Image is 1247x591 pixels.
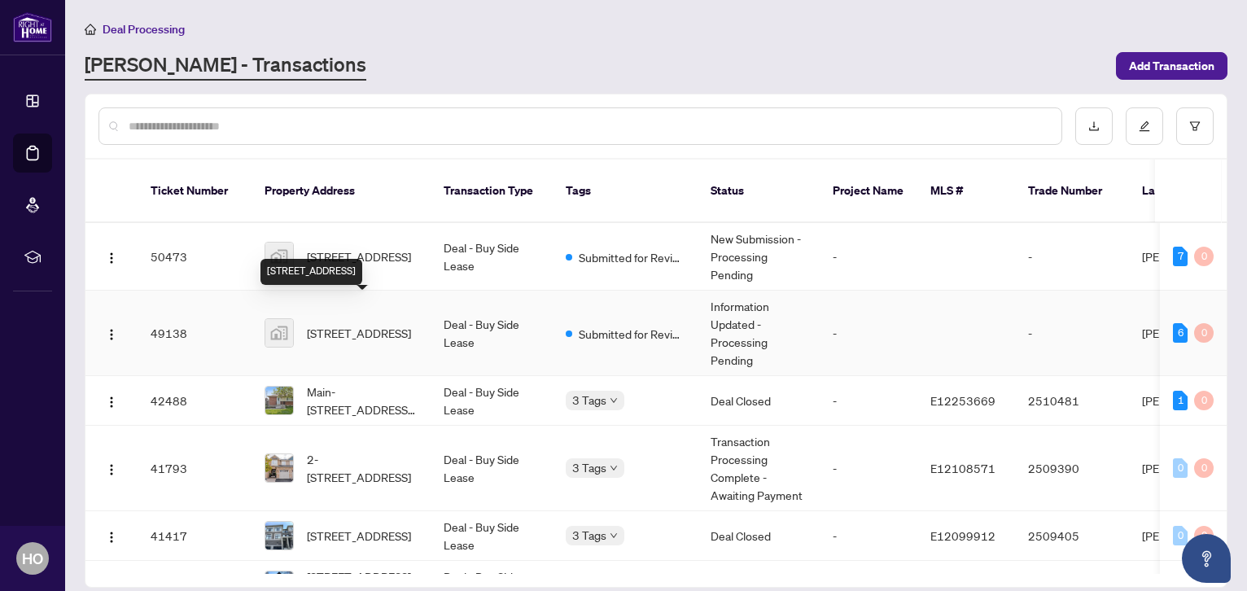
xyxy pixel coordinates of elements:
th: Trade Number [1015,160,1129,223]
img: thumbnail-img [265,243,293,270]
td: 41417 [138,511,252,561]
span: Deal Processing [103,22,185,37]
button: Logo [98,455,125,481]
span: HO [22,547,43,570]
th: Transaction Type [431,160,553,223]
span: E12253669 [930,393,995,408]
span: Add Transaction [1129,53,1214,79]
img: Logo [105,328,118,341]
td: 42488 [138,376,252,426]
div: 0 [1194,458,1214,478]
span: Main-[STREET_ADDRESS][PERSON_NAME] [307,383,418,418]
div: 6 [1173,323,1188,343]
td: Information Updated - Processing Pending [698,291,820,376]
td: Transaction Processing Complete - Awaiting Payment [698,426,820,511]
td: Deal - Buy Side Lease [431,511,553,561]
button: edit [1126,107,1163,145]
span: 3 Tags [572,458,606,477]
div: 7 [1173,247,1188,266]
td: 2510481 [1015,376,1129,426]
img: Logo [105,531,118,544]
button: Add Transaction [1116,52,1227,80]
img: thumbnail-img [265,454,293,482]
span: 3 Tags [572,391,606,409]
img: Logo [105,252,118,265]
span: down [610,532,618,540]
td: Deal Closed [698,376,820,426]
span: 3 Tags [572,526,606,545]
td: 50473 [138,223,252,291]
th: Ticket Number [138,160,252,223]
td: - [1015,291,1129,376]
span: 2-[STREET_ADDRESS] [307,450,418,486]
span: [STREET_ADDRESS] [307,527,411,545]
span: down [610,464,618,472]
img: Logo [105,463,118,476]
td: - [1015,223,1129,291]
div: 1 [1173,391,1188,410]
td: Deal Closed [698,511,820,561]
button: Logo [98,243,125,269]
div: 0 [1194,526,1214,545]
span: download [1088,120,1100,132]
span: E12108571 [930,461,995,475]
div: 0 [1173,458,1188,478]
a: [PERSON_NAME] - Transactions [85,51,366,81]
span: edit [1139,120,1150,132]
button: Logo [98,387,125,414]
th: MLS # [917,160,1015,223]
th: Tags [553,160,698,223]
span: filter [1189,120,1201,132]
button: download [1075,107,1113,145]
button: Logo [98,320,125,346]
span: Submitted for Review [579,248,685,266]
button: Open asap [1182,534,1231,583]
span: home [85,24,96,35]
td: - [820,291,917,376]
img: Logo [105,396,118,409]
td: - [820,376,917,426]
td: 2509405 [1015,511,1129,561]
td: - [820,223,917,291]
td: Deal - Buy Side Lease [431,426,553,511]
td: New Submission - Processing Pending [698,223,820,291]
td: 2509390 [1015,426,1129,511]
div: [STREET_ADDRESS] [260,259,362,285]
span: Submitted for Review [579,325,685,343]
div: 0 [1194,323,1214,343]
td: Deal - Buy Side Lease [431,376,553,426]
span: [STREET_ADDRESS] [307,247,411,265]
img: logo [13,12,52,42]
span: down [610,396,618,405]
button: Logo [98,523,125,549]
img: thumbnail-img [265,319,293,347]
td: Deal - Buy Side Lease [431,223,553,291]
div: 0 [1194,247,1214,266]
img: thumbnail-img [265,387,293,414]
th: Property Address [252,160,431,223]
td: 49138 [138,291,252,376]
span: [STREET_ADDRESS] [307,324,411,342]
th: Status [698,160,820,223]
td: 41793 [138,426,252,511]
td: Deal - Buy Side Lease [431,291,553,376]
span: E12099912 [930,528,995,543]
img: thumbnail-img [265,522,293,549]
div: 0 [1194,391,1214,410]
td: - [820,426,917,511]
td: - [820,511,917,561]
th: Project Name [820,160,917,223]
button: filter [1176,107,1214,145]
div: 0 [1173,526,1188,545]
